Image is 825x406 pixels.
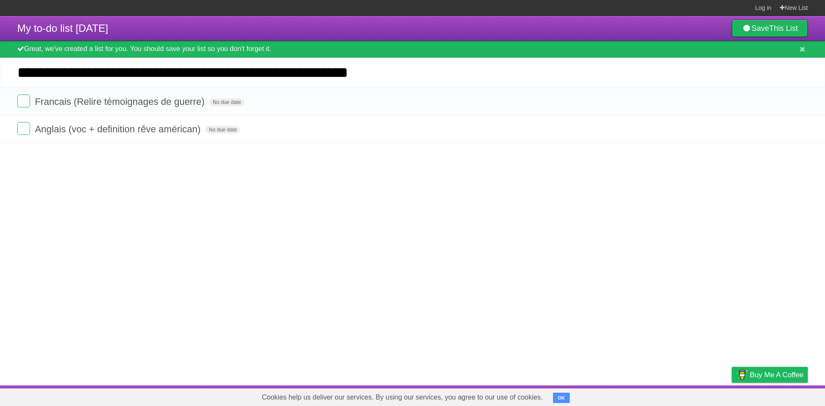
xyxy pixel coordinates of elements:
span: Cookies help us deliver our services. By using our services, you agree to our use of cookies. [253,389,551,406]
a: SaveThis List [732,20,808,37]
img: Buy me a coffee [736,367,748,382]
a: Terms [691,388,710,404]
a: Buy me a coffee [732,367,808,383]
a: Suggest a feature [754,388,808,404]
button: OK [553,393,570,403]
span: My to-do list [DATE] [17,22,108,34]
a: Developers [646,388,681,404]
label: Done [17,122,30,135]
a: About [617,388,636,404]
span: Anglais (voc + definition rêve américan) [35,124,203,134]
span: No due date [205,126,240,134]
span: Francais (Relire témoignages de guerre) [35,96,207,107]
b: This List [769,24,798,33]
label: Done [17,95,30,107]
span: No due date [209,98,244,106]
span: Buy me a coffee [750,367,804,382]
a: Privacy [721,388,743,404]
